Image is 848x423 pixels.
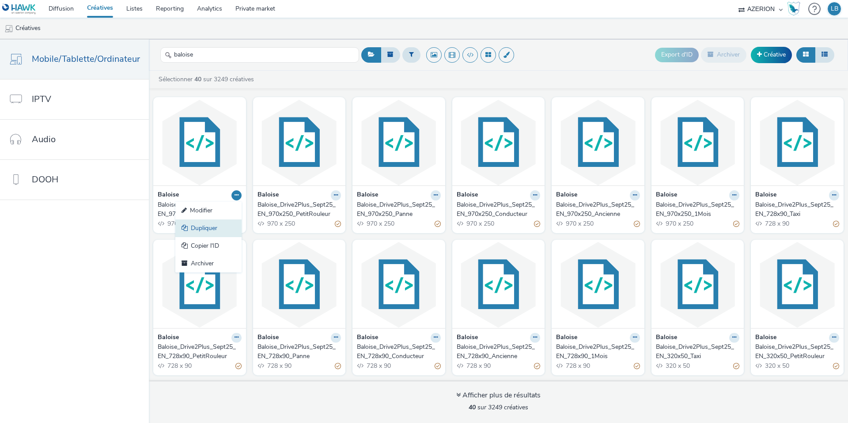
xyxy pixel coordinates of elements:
span: 728 x 90 [466,362,491,370]
img: Baloise_Drive2Plus_Sept25_EN_970x250_Panne visual [355,99,443,185]
span: 970 x 250 [366,219,394,228]
div: Baloise_Drive2Plus_Sept25_EN_728x90_PetitRouleur [158,343,238,361]
div: Baloise_Drive2Plus_Sept25_EN_320x50_PetitRouleur [755,343,836,361]
a: Modifier [175,202,242,219]
strong: Baloise [257,190,279,200]
strong: 40 [194,75,201,83]
img: Baloise_Drive2Plus_Sept25_EN_728x90_PetitRouleur visual [155,242,244,328]
img: Baloise_Drive2Plus_Sept25_EN_728x90_Conducteur visual [355,242,443,328]
img: Baloise_Drive2Plus_Sept25_EN_970x250_1Mois visual [654,99,742,185]
a: Baloise_Drive2Plus_Sept25_EN_728x90_Taxi [755,200,839,219]
div: Partiellement valide [534,362,540,371]
input: Rechercher... [160,47,359,63]
span: 970 x 250 [565,219,594,228]
div: Partiellement valide [634,219,640,229]
span: 728 x 90 [764,219,789,228]
div: Baloise_Drive2Plus_Sept25_EN_970x250_Panne [357,200,437,219]
div: Baloise_Drive2Plus_Sept25_EN_970x250_Taxi [158,200,238,219]
a: Baloise_Drive2Plus_Sept25_EN_970x250_PetitRouleur [257,200,341,219]
span: 728 x 90 [167,362,192,370]
span: sur 3249 créatives [469,403,528,412]
strong: Baloise [357,190,378,200]
div: Partiellement valide [634,362,640,371]
a: Baloise_Drive2Plus_Sept25_EN_728x90_PetitRouleur [158,343,242,361]
a: Baloise_Drive2Plus_Sept25_EN_970x250_Conducteur [457,200,541,219]
div: Baloise_Drive2Plus_Sept25_EN_970x250_Ancienne [556,200,636,219]
div: Baloise_Drive2Plus_Sept25_EN_728x90_1Mois [556,343,636,361]
div: Baloise_Drive2Plus_Sept25_EN_970x250_PetitRouleur [257,200,338,219]
img: Hawk Academy [787,2,800,16]
div: Partiellement valide [534,219,540,229]
div: Partiellement valide [335,362,341,371]
span: IPTV [32,93,51,106]
a: Baloise_Drive2Plus_Sept25_EN_320x50_Taxi [656,343,740,361]
div: Partiellement valide [833,362,839,371]
a: Baloise_Drive2Plus_Sept25_EN_970x250_Panne [357,200,441,219]
div: Partiellement valide [733,219,739,229]
img: Baloise_Drive2Plus_Sept25_EN_728x90_Panne visual [255,242,344,328]
strong: Baloise [357,333,378,343]
span: 728 x 90 [266,362,291,370]
strong: Baloise [457,190,478,200]
strong: Baloise [257,333,279,343]
div: Partiellement valide [833,219,839,229]
img: Baloise_Drive2Plus_Sept25_EN_728x90_Taxi visual [753,99,841,185]
strong: Baloise [457,333,478,343]
div: Partiellement valide [435,219,441,229]
span: 970 x 250 [665,219,693,228]
img: undefined Logo [2,4,36,15]
span: 728 x 90 [565,362,590,370]
a: Hawk Academy [787,2,804,16]
div: Partiellement valide [235,362,242,371]
button: Archiver [701,47,746,62]
strong: Baloise [556,190,577,200]
strong: Baloise [755,333,776,343]
div: Partiellement valide [335,219,341,229]
div: Baloise_Drive2Plus_Sept25_EN_728x90_Taxi [755,200,836,219]
strong: Baloise [755,190,776,200]
button: Export d'ID [655,48,699,62]
a: Baloise_Drive2Plus_Sept25_EN_970x250_Taxi [158,200,242,219]
span: 728 x 90 [366,362,391,370]
img: Baloise_Drive2Plus_Sept25_EN_728x90_Ancienne visual [454,242,543,328]
span: Audio [32,133,56,146]
img: Baloise_Drive2Plus_Sept25_EN_320x50_PetitRouleur visual [753,242,841,328]
span: DOOH [32,173,58,186]
a: Baloise_Drive2Plus_Sept25_EN_320x50_PetitRouleur [755,343,839,361]
div: Baloise_Drive2Plus_Sept25_EN_970x250_Conducteur [457,200,537,219]
div: Baloise_Drive2Plus_Sept25_EN_970x250_1Mois [656,200,736,219]
div: LB [831,2,838,15]
a: Copier l'ID [175,237,242,255]
div: Partiellement valide [435,362,441,371]
a: Dupliquer [175,219,242,237]
strong: Baloise [158,190,179,200]
span: 320 x 50 [665,362,690,370]
img: Baloise_Drive2Plus_Sept25_EN_320x50_Taxi visual [654,242,742,328]
img: Baloise_Drive2Plus_Sept25_EN_970x250_PetitRouleur visual [255,99,344,185]
a: Baloise_Drive2Plus_Sept25_EN_728x90_1Mois [556,343,640,361]
div: Baloise_Drive2Plus_Sept25_EN_728x90_Ancienne [457,343,537,361]
a: Baloise_Drive2Plus_Sept25_EN_970x250_1Mois [656,200,740,219]
span: Mobile/Tablette/Ordinateur [32,53,140,65]
span: 320 x 50 [764,362,789,370]
span: 970 x 250 [466,219,494,228]
img: Baloise_Drive2Plus_Sept25_EN_970x250_Ancienne visual [554,99,642,185]
a: Baloise_Drive2Plus_Sept25_EN_728x90_Ancienne [457,343,541,361]
img: Baloise_Drive2Plus_Sept25_EN_970x250_Taxi visual [155,99,244,185]
img: Baloise_Drive2Plus_Sept25_EN_970x250_Conducteur visual [454,99,543,185]
a: Créative [751,47,792,63]
strong: Baloise [656,333,677,343]
div: Baloise_Drive2Plus_Sept25_EN_728x90_Conducteur [357,343,437,361]
button: Grille [796,47,815,62]
strong: Baloise [158,333,179,343]
a: Archiver [175,255,242,272]
strong: 40 [469,403,476,412]
button: Liste [815,47,834,62]
div: Partiellement valide [733,362,739,371]
div: Baloise_Drive2Plus_Sept25_EN_728x90_Panne [257,343,338,361]
div: Baloise_Drive2Plus_Sept25_EN_320x50_Taxi [656,343,736,361]
a: Baloise_Drive2Plus_Sept25_EN_728x90_Panne [257,343,341,361]
strong: Baloise [556,333,577,343]
span: 970 x 250 [266,219,295,228]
